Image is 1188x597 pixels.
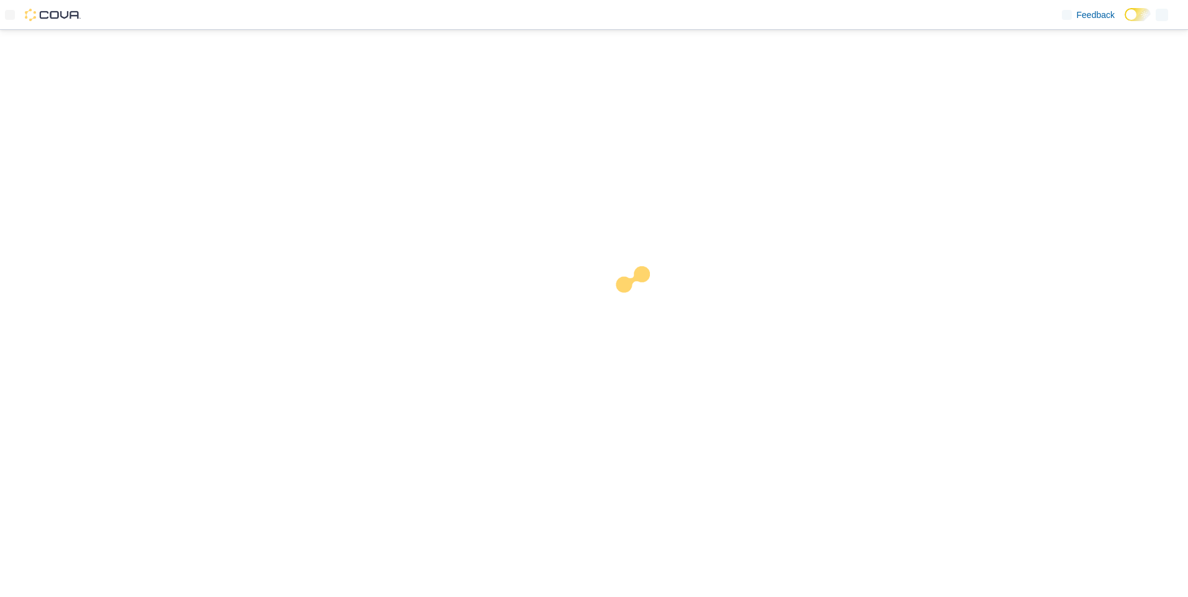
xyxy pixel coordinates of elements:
img: Cova [25,9,81,21]
span: Feedback [1077,9,1115,21]
img: cova-loader [594,257,687,350]
a: Feedback [1057,2,1120,27]
span: Dark Mode [1125,21,1125,22]
input: Dark Mode [1125,8,1151,21]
